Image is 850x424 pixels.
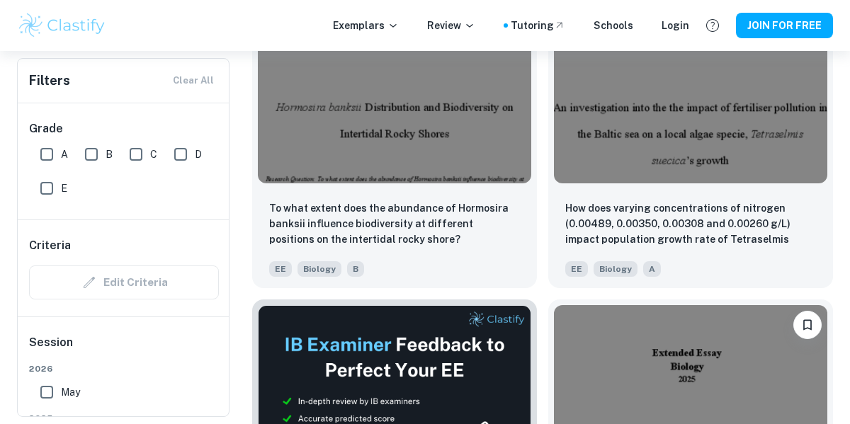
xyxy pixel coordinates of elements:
[565,200,816,248] p: How does varying concentrations of nitrogen (0.00489, 0.00350, 0.00308 and 0.00260 g/L) impact po...
[736,13,833,38] button: JOIN FOR FREE
[565,261,588,277] span: EE
[29,237,71,254] h6: Criteria
[106,147,113,162] span: B
[17,11,107,40] img: Clastify logo
[61,147,68,162] span: A
[61,181,67,196] span: E
[333,18,399,33] p: Exemplars
[427,18,475,33] p: Review
[511,18,565,33] a: Tutoring
[61,384,80,400] span: May
[29,71,70,91] h6: Filters
[269,261,292,277] span: EE
[195,147,202,162] span: D
[701,13,725,38] button: Help and Feedback
[662,18,689,33] a: Login
[594,18,633,33] a: Schools
[29,334,219,362] h6: Session
[29,120,219,137] h6: Grade
[150,147,157,162] span: C
[347,261,364,277] span: B
[793,311,822,339] button: Please log in to bookmark exemplars
[297,261,341,277] span: Biology
[29,265,219,299] div: Criteria filters are unavailable when searching by topic
[29,362,219,375] span: 2026
[643,261,661,277] span: A
[269,200,520,247] p: To what extent does the abundance of Hormosira banksii influence biodiversity at different positi...
[594,261,637,277] span: Biology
